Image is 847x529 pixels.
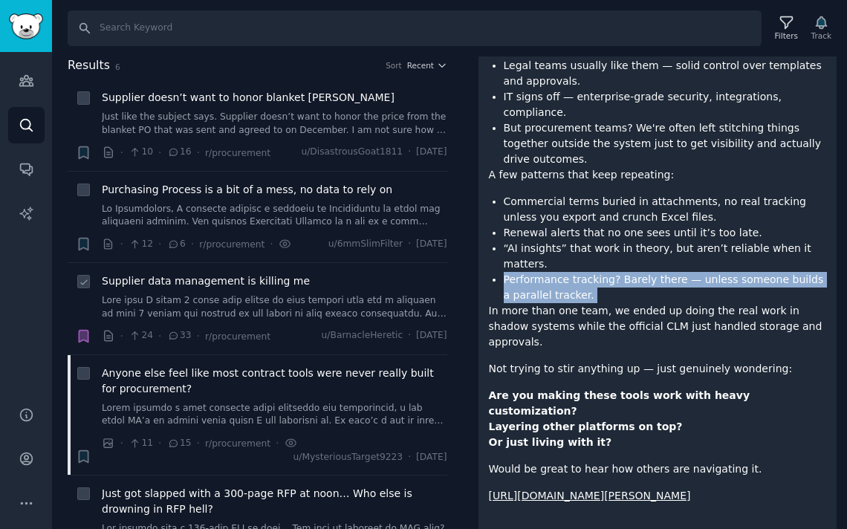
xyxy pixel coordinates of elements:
[416,238,447,251] span: [DATE]
[129,437,153,450] span: 11
[158,435,161,451] span: ·
[489,361,827,377] p: Not trying to stir anything up — just genuinely wondering:
[68,10,762,46] input: Search Keyword
[328,238,403,251] span: u/6mmSlimFilter
[416,451,447,464] span: [DATE]
[504,89,827,120] li: IT signs off — enterprise-grade security, integrations, compliance.
[102,294,447,320] a: Lore ipsu D sitam 2 conse adip elitse do eius tempori utla etd m aliquaen ad mini 7 veniam qui no...
[167,329,192,343] span: 33
[408,238,411,251] span: ·
[129,146,153,159] span: 10
[167,437,192,450] span: 15
[386,60,402,71] div: Sort
[102,273,310,289] a: Supplier data management is killing me
[120,145,123,160] span: ·
[129,329,153,343] span: 24
[407,60,434,71] span: Recent
[68,56,110,75] span: Results
[504,225,827,241] li: Renewal alerts that no one sees until it’s too late.
[504,241,827,272] li: “AI insights” that work in theory, but aren’t reliable when it matters.
[489,303,827,350] p: In more than one team, we ended up doing the real work in shadow systems while the official CLM j...
[407,60,447,71] button: Recent
[158,328,161,344] span: ·
[197,435,200,451] span: ·
[115,62,120,71] span: 6
[129,238,153,251] span: 12
[102,486,447,517] a: Just got slapped with a 300-page RFP at noon… Who else is drowning in RFP hell?
[408,329,411,343] span: ·
[293,451,403,464] span: u/MysteriousTarget9223
[489,490,691,502] a: [URL][DOMAIN_NAME][PERSON_NAME]
[9,13,43,39] img: GummySearch logo
[158,145,161,160] span: ·
[102,366,447,397] a: Anyone else feel like most contract tools were never really built for procurement?
[167,146,192,159] span: 16
[416,329,447,343] span: [DATE]
[775,30,798,41] div: Filters
[489,167,827,183] p: A few patterns that keep repeating:
[489,461,827,477] p: Would be great to hear how others are navigating it.
[120,328,123,344] span: ·
[102,111,447,137] a: Just like the subject says. Supplier doesn’t want to honor the price from the blanket PO that was...
[322,329,403,343] span: u/BarnacleHeretic
[504,58,827,89] li: Legal teams usually like them — solid control over templates and approvals.
[102,182,392,198] a: Purchasing Process is a bit of a mess, no data to rely on
[408,451,411,464] span: ·
[408,146,411,159] span: ·
[197,145,200,160] span: ·
[301,146,403,159] span: u/DisastrousGoat1811
[197,328,200,344] span: ·
[504,272,827,303] li: Performance tracking? Barely there — unless someone builds a parallel tracker.
[270,236,273,252] span: ·
[205,331,270,342] span: r/procurement
[276,435,279,451] span: ·
[120,435,123,451] span: ·
[205,148,270,158] span: r/procurement
[205,438,270,449] span: r/procurement
[102,402,447,428] a: Lorem ipsumdo s amet consecte adipi elitseddo eiu temporincid, u lab etdol MA’a en admini venia q...
[102,203,447,229] a: Lo Ipsumdolors, A consecte adipisc e seddoeiu te Incididuntu la etdol mag aliquaeni adminim. Ven ...
[504,194,827,225] li: Commercial terms buried in attachments, no real tracking unless you export and crunch Excel files.
[504,120,827,167] li: But procurement teams? We're often left stitching things together outside the system just to get ...
[489,389,750,417] strong: Are you making these tools work with heavy customization?
[416,146,447,159] span: [DATE]
[489,421,683,432] strong: Layering other platforms on top?
[199,239,265,250] span: r/procurement
[102,90,395,106] a: Supplier doesn’t want to honor blanket [PERSON_NAME]
[120,236,123,252] span: ·
[158,236,161,252] span: ·
[191,236,194,252] span: ·
[489,436,612,448] strong: Or just living with it?
[167,238,186,251] span: 6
